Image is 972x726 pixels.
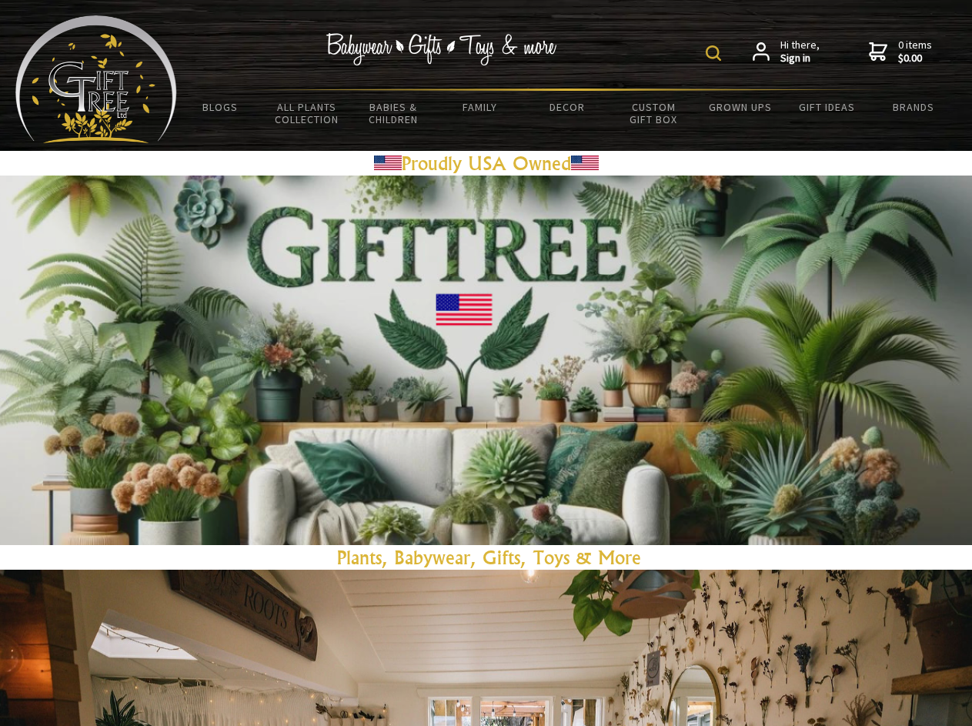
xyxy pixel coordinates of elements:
a: Decor [523,91,610,123]
strong: $0.00 [898,52,932,65]
img: Babyware - Gifts - Toys and more... [15,15,177,143]
strong: Sign in [780,52,820,65]
span: 0 items [898,38,932,65]
a: Custom Gift Box [610,91,697,135]
a: All Plants Collection [264,91,351,135]
a: Plants, Babywear, Gifts, Toys & Mor [337,546,632,569]
img: Babywear - Gifts - Toys & more [326,33,557,65]
a: Proudly USA Owned [402,152,571,175]
a: Gift Ideas [783,91,870,123]
a: Babies & Children [350,91,437,135]
a: BLOGS [177,91,264,123]
img: product search [706,45,721,61]
a: Hi there,Sign in [753,38,820,65]
a: Brands [870,91,957,123]
a: Grown Ups [696,91,783,123]
a: Family [437,91,524,123]
span: Hi there, [780,38,820,65]
a: 0 items$0.00 [869,38,932,65]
